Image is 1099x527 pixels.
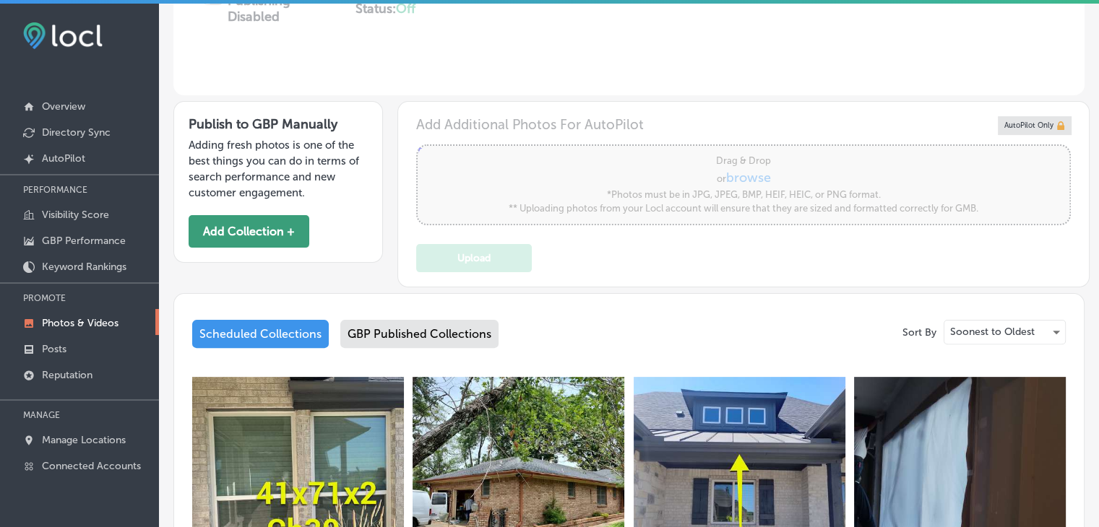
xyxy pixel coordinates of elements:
p: Posts [42,343,66,355]
div: Domain: [DOMAIN_NAME] [38,38,159,49]
p: Adding fresh photos is one of the best things you can do in terms of search performance and new c... [189,137,368,201]
p: Reputation [42,369,92,381]
div: Keywords by Traffic [160,85,243,95]
img: tab_domain_overview_orange.svg [39,84,51,95]
h3: Publish to GBP Manually [189,116,368,132]
p: GBP Performance [42,235,126,247]
button: Add Collection + [189,215,309,248]
p: Soonest to Oldest [950,325,1035,339]
p: Photos & Videos [42,317,118,329]
div: Domain Overview [55,85,129,95]
p: Sort By [902,326,936,339]
div: GBP Published Collections [340,320,499,348]
div: v 4.0.25 [40,23,71,35]
p: Visibility Score [42,209,109,221]
p: AutoPilot [42,152,85,165]
p: Connected Accounts [42,460,141,472]
p: Manage Locations [42,434,126,446]
p: Keyword Rankings [42,261,126,273]
p: Overview [42,100,85,113]
img: tab_keywords_by_traffic_grey.svg [144,84,155,95]
img: fda3e92497d09a02dc62c9cd864e3231.png [23,22,103,49]
p: Directory Sync [42,126,111,139]
div: Soonest to Oldest [944,321,1065,344]
img: website_grey.svg [23,38,35,49]
div: Scheduled Collections [192,320,329,348]
img: logo_orange.svg [23,23,35,35]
